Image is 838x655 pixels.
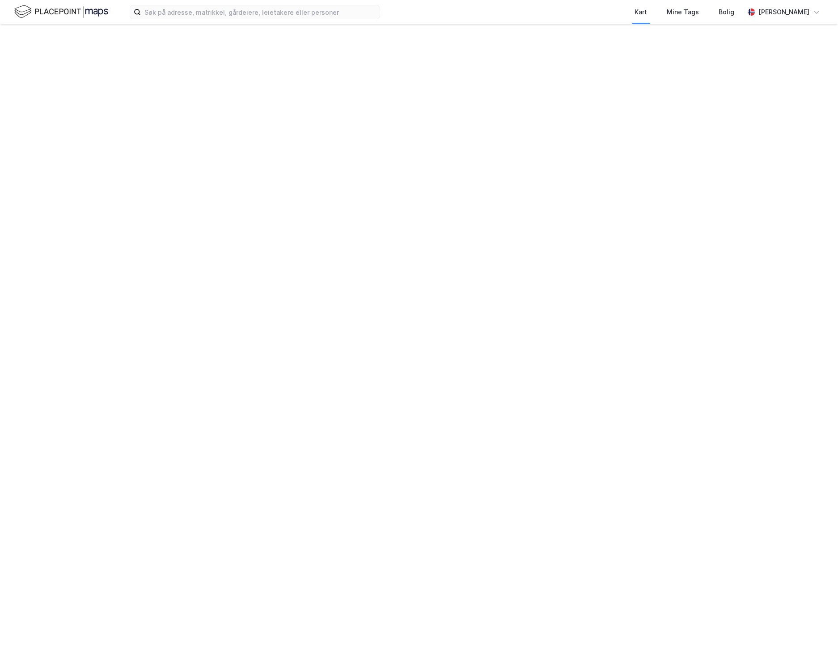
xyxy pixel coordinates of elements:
div: Bolig [719,7,734,17]
input: Søk på adresse, matrikkel, gårdeiere, leietakere eller personer [141,5,380,19]
div: Mine Tags [667,7,699,17]
div: [PERSON_NAME] [758,7,809,17]
img: logo.f888ab2527a4732fd821a326f86c7f29.svg [14,4,108,20]
div: Kart [635,7,647,17]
